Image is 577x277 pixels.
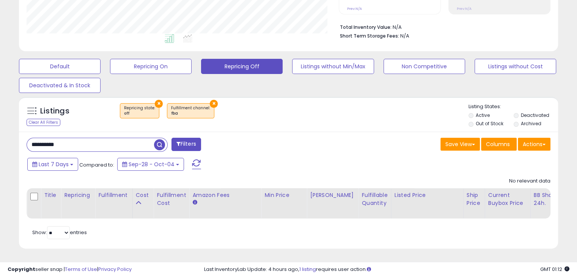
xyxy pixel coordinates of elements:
[520,120,541,127] label: Archived
[32,229,87,236] span: Show: entries
[117,158,184,171] button: Sep-28 - Oct-04
[347,6,362,11] small: Prev: N/A
[110,59,192,74] button: Repricing On
[124,111,155,116] div: off
[79,161,114,168] span: Compared to:
[299,266,316,273] a: 1 listing
[395,191,460,199] div: Listed Price
[486,140,510,148] span: Columns
[157,191,186,207] div: Fulfillment Cost
[129,161,175,168] span: Sep-28 - Oct-04
[201,59,283,74] button: Repricing Off
[340,24,391,30] b: Total Inventory Value:
[44,191,58,199] div: Title
[155,100,163,108] button: ×
[27,158,78,171] button: Last 7 Days
[476,120,503,127] label: Out of Stock
[400,32,409,39] span: N/A
[488,191,527,207] div: Current Buybox Price
[467,191,482,207] div: Ship Price
[124,105,155,116] span: Repricing state :
[475,59,556,74] button: Listings without Cost
[520,112,549,118] label: Deactivated
[136,191,151,199] div: Cost
[8,266,132,273] div: seller snap | |
[192,199,197,206] small: Amazon Fees.
[476,112,490,118] label: Active
[8,266,35,273] strong: Copyright
[481,138,517,151] button: Columns
[171,111,210,116] div: fba
[19,59,101,74] button: Default
[340,22,545,31] li: N/A
[171,138,201,151] button: Filters
[65,266,97,273] a: Terms of Use
[39,161,69,168] span: Last 7 Days
[440,138,480,151] button: Save View
[98,266,132,273] a: Privacy Policy
[264,191,303,199] div: Min Price
[540,266,569,273] span: 2025-10-12 01:12 GMT
[310,191,355,199] div: [PERSON_NAME]
[362,191,388,207] div: Fulfillable Quantity
[292,59,374,74] button: Listings without Min/Max
[469,103,558,110] p: Listing States:
[509,178,550,185] div: No relevant data
[204,266,569,273] div: Last InventoryLab Update: 4 hours ago, requires user action.
[384,59,465,74] button: Non Competitive
[40,106,69,116] h5: Listings
[192,191,258,199] div: Amazon Fees
[210,100,218,108] button: ×
[171,105,210,116] span: Fulfillment channel :
[19,78,101,93] button: Deactivated & In Stock
[518,138,550,151] button: Actions
[534,191,561,207] div: BB Share 24h.
[98,191,129,199] div: Fulfillment
[340,33,399,39] b: Short Term Storage Fees:
[27,119,60,126] div: Clear All Filters
[457,6,472,11] small: Prev: N/A
[64,191,92,199] div: Repricing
